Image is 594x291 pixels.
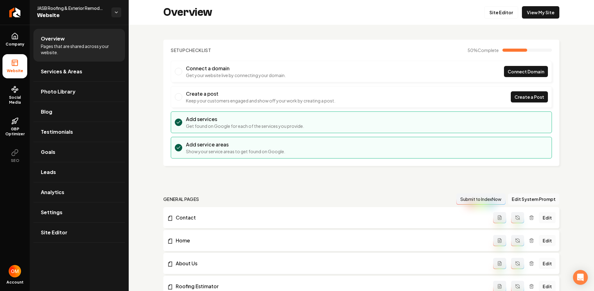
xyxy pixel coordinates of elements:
[163,6,212,19] h2: Overview
[493,235,506,246] button: Add admin page prompt
[41,168,56,176] span: Leads
[33,162,125,182] a: Leads
[493,212,506,223] button: Add admin page prompt
[33,142,125,162] a: Goals
[508,193,559,205] button: Edit System Prompt
[2,28,27,52] a: Company
[6,280,24,285] span: Account
[9,7,21,17] img: Rebolt Logo
[37,5,106,11] span: JASB Roofing & Exterior Remodeling
[41,88,75,95] span: Photo Library
[186,72,286,78] p: Get your website live by connecting your domain.
[511,91,548,102] a: Create a Post
[41,43,118,55] span: Pages that are shared across your website.
[41,189,64,196] span: Analytics
[171,47,211,53] h2: Checklist
[33,122,125,142] a: Testimonials
[2,127,27,137] span: GBP Optimizer
[186,148,285,154] p: Show your service areas to get found on Google.
[186,115,304,123] h3: Add services
[33,182,125,202] a: Analytics
[167,283,493,290] a: Roofing Estimator
[2,112,27,141] a: GBP Optimizer
[167,260,493,267] a: About Us
[2,81,27,110] a: Social Media
[33,82,125,102] a: Photo Library
[167,214,493,221] a: Contact
[41,229,67,236] span: Site Editor
[539,212,556,223] a: Edit
[33,202,125,222] a: Settings
[539,235,556,246] a: Edit
[514,94,544,100] span: Create a Post
[41,148,55,156] span: Goals
[41,108,52,115] span: Blog
[186,123,304,129] p: Get found on Google for each of the services you provide.
[504,66,548,77] a: Connect Domain
[41,128,73,136] span: Testimonials
[4,68,26,73] span: Website
[186,90,335,98] h3: Create a post
[33,62,125,81] a: Services & Areas
[456,193,506,205] button: Submit to IndexNow
[2,95,27,105] span: Social Media
[484,6,518,19] a: Site Editor
[2,144,27,168] button: SEO
[41,209,62,216] span: Settings
[539,258,556,269] a: Edit
[186,141,285,148] h3: Add service areas
[3,42,27,47] span: Company
[186,65,286,72] h3: Connect a domain
[8,158,22,163] span: SEO
[33,223,125,242] a: Site Editor
[167,237,493,244] a: Home
[493,258,506,269] button: Add admin page prompt
[478,47,499,53] span: Complete
[9,265,21,277] img: Omar Molai
[9,265,21,277] button: Open user button
[508,68,544,75] span: Connect Domain
[163,196,199,202] h2: general pages
[522,6,559,19] a: View My Site
[467,47,499,53] span: 50 %
[573,270,588,285] div: Open Intercom Messenger
[41,35,65,42] span: Overview
[171,47,186,53] span: Setup
[41,68,82,75] span: Services & Areas
[33,102,125,122] a: Blog
[186,98,335,104] p: Keep your customers engaged and show off your work by creating a post.
[37,11,106,20] span: Website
